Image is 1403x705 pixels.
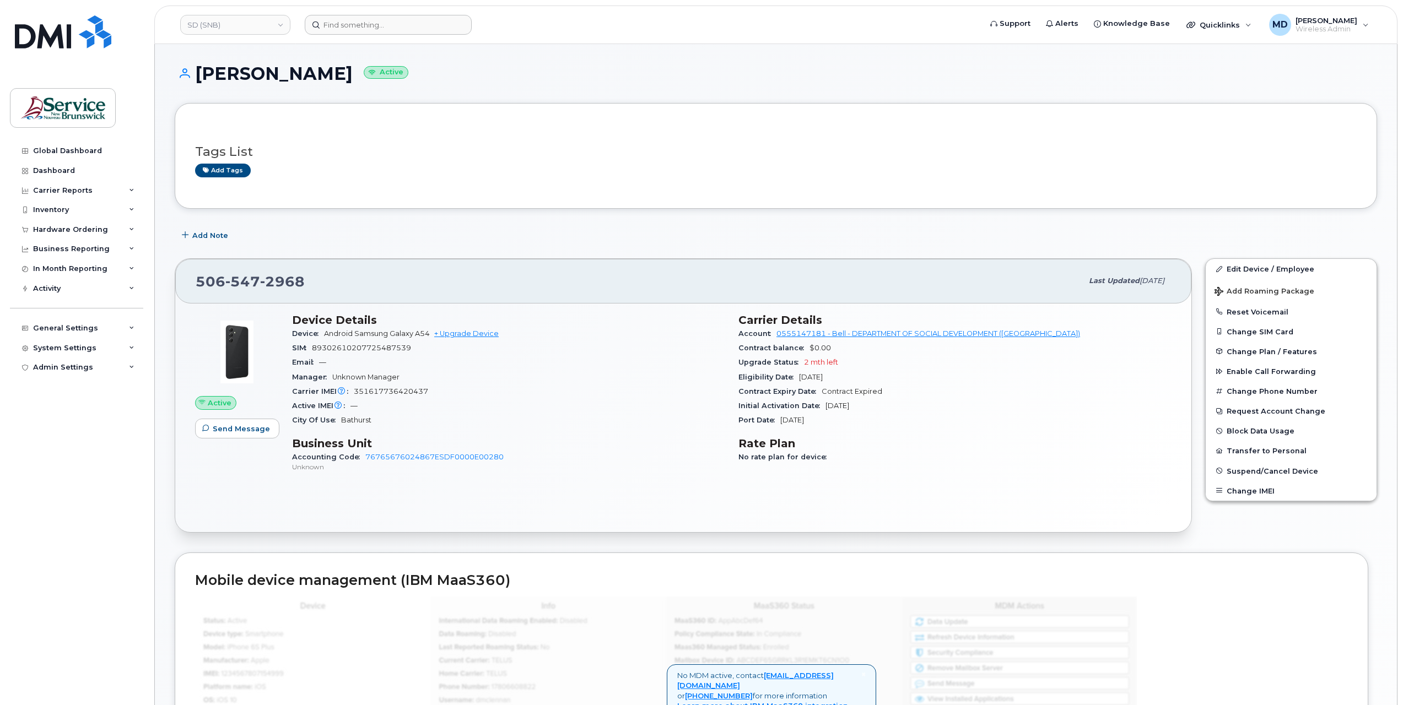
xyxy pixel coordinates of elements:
[685,691,753,700] a: [PHONE_NUMBER]
[292,453,365,461] span: Accounting Code
[292,313,725,327] h3: Device Details
[292,329,324,338] span: Device
[1215,287,1314,297] span: Add Roaming Package
[1140,276,1164,285] span: [DATE]
[292,344,312,352] span: SIM
[208,398,231,408] span: Active
[738,344,810,352] span: Contract balance
[861,670,866,679] a: Close
[292,437,725,450] h3: Business Unit
[292,387,354,395] span: Carrier IMEI
[738,402,825,410] span: Initial Activation Date
[332,373,400,381] span: Unknown Manager
[776,329,1080,338] a: 0555147181 - Bell - DEPARTMENT OF SOCIAL DEVELOPMENT ([GEOGRAPHIC_DATA])
[1227,347,1317,355] span: Change Plan / Features
[1206,421,1377,441] button: Block Data Usage
[861,669,866,679] span: ×
[434,329,499,338] a: + Upgrade Device
[192,230,228,241] span: Add Note
[1206,279,1377,302] button: Add Roaming Package
[175,225,238,245] button: Add Note
[292,416,341,424] span: City Of Use
[213,424,270,434] span: Send Message
[195,145,1357,159] h3: Tags List
[1206,461,1377,481] button: Suspend/Cancel Device
[292,373,332,381] span: Manager
[1206,381,1377,401] button: Change Phone Number
[799,373,823,381] span: [DATE]
[195,164,251,177] a: Add tags
[324,329,430,338] span: Android Samsung Galaxy A54
[312,344,411,352] span: 89302610207725487539
[292,358,319,366] span: Email
[204,319,270,385] img: image20231002-3703462-17nx3v8.jpeg
[195,419,279,438] button: Send Message
[1206,341,1377,361] button: Change Plan / Features
[260,273,305,290] span: 2968
[1206,441,1377,460] button: Transfer to Personal
[1227,367,1316,376] span: Enable Call Forwarding
[350,402,358,410] span: —
[175,64,1377,83] h1: [PERSON_NAME]
[1206,481,1377,501] button: Change IMEI
[780,416,804,424] span: [DATE]
[1206,302,1377,322] button: Reset Voicemail
[1206,322,1377,341] button: Change SIM Card
[364,66,408,79] small: Active
[738,387,822,395] span: Contract Expiry Date
[341,416,371,424] span: Bathurst
[225,273,260,290] span: 547
[319,358,326,366] span: —
[292,462,725,471] p: Unknown
[195,573,1348,588] h2: Mobile device management (IBM MaaS360)
[738,329,776,338] span: Account
[738,358,804,366] span: Upgrade Status
[738,373,799,381] span: Eligibility Date
[354,387,428,395] span: 351617736420437
[1089,276,1140,285] span: Last updated
[822,387,882,395] span: Contract Expired
[1206,361,1377,381] button: Enable Call Forwarding
[738,437,1172,450] h3: Rate Plan
[738,453,832,461] span: No rate plan for device
[1206,401,1377,421] button: Request Account Change
[810,344,831,352] span: $0.00
[738,416,780,424] span: Port Date
[825,402,849,410] span: [DATE]
[738,313,1172,327] h3: Carrier Details
[292,402,350,410] span: Active IMEI
[1227,467,1318,475] span: Suspend/Cancel Device
[804,358,838,366] span: 2 mth left
[196,273,305,290] span: 506
[1206,259,1377,279] a: Edit Device / Employee
[365,453,504,461] a: 76765676024867ESDF0000E00280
